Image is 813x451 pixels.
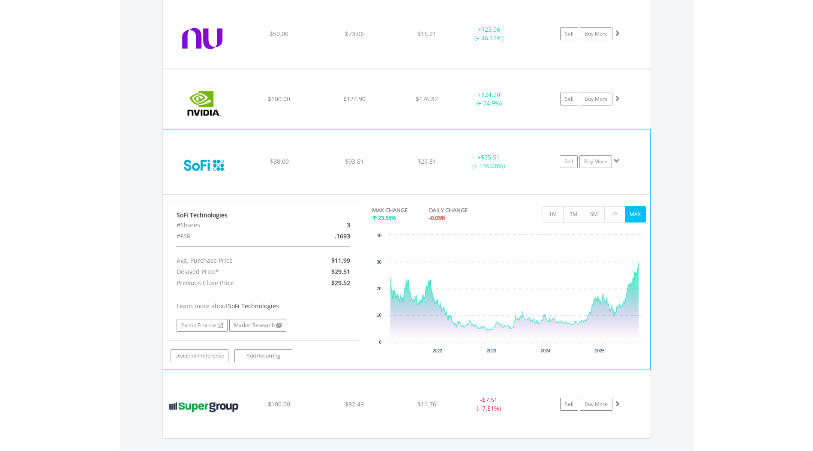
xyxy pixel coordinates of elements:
[177,211,351,219] div: SoFi Technologies
[378,214,396,222] span: 23.56%
[379,340,381,345] text: 0
[170,231,294,242] div: #FSR
[580,27,612,40] a: Buy More
[270,157,289,165] span: $38.00
[167,80,241,126] img: EQU.US.NVDA.png
[170,266,294,277] div: Delayed Price*
[331,268,350,276] span: $29.51
[167,381,241,436] img: EQU.US.SGHC.png
[229,319,286,332] a: Market Research
[170,219,294,231] div: #Shares
[294,231,357,242] div: .1693
[429,206,498,214] div: DAILY CHANGE
[170,277,294,289] div: Previous Close Price
[481,90,500,99] span: $24.90
[377,260,382,265] text: 30
[234,349,292,362] a: Add Recurring
[580,93,612,105] a: Buy More
[372,206,408,214] div: MAX CHANGE
[560,27,578,40] a: Sell
[294,219,357,231] div: 3
[268,400,290,408] span: $100.00
[541,349,551,353] text: 2024
[595,349,605,353] text: 2025
[377,313,382,318] text: 10
[457,396,522,413] div: - (- 7.51%)
[377,286,382,291] text: 20
[481,25,500,33] span: $23.06
[560,93,578,105] a: Sell
[417,30,436,38] span: $16.21
[372,231,646,359] div: Chart. Highcharts interactive chart.
[343,95,366,103] span: $124.90
[345,157,364,165] span: $93.51
[372,231,645,359] svg: Interactive chart
[580,398,612,411] a: Buy More
[563,206,584,222] button: 3M
[171,349,228,362] a: Dividend Preference
[560,398,578,411] a: Sell
[270,30,288,38] span: $50.00
[482,396,498,404] span: $7.51
[487,349,497,353] text: 2023
[429,214,446,222] span: -0.05%
[456,153,521,170] div: + (+ 146.08%)
[177,319,228,332] a: Yahoo Finance
[604,206,625,222] button: 1Y
[177,302,351,310] div: Learn more about
[416,95,438,103] span: $176.82
[579,155,612,168] a: Buy More
[433,349,443,353] text: 2022
[167,10,241,67] img: EQU.US.NU.png
[268,95,290,103] span: $100.00
[417,157,436,165] span: $29.51
[457,90,522,108] div: + (+ 24.9%)
[417,400,436,408] span: $11.76
[560,155,578,168] a: Sell
[457,25,522,42] div: + (+ 46.12%)
[168,140,241,192] img: EQU.US.SOFI.png
[345,400,364,408] span: $92.49
[481,153,500,161] span: $55.51
[584,206,605,222] button: 6M
[331,279,350,287] span: $29.52
[377,233,382,238] text: 40
[345,30,364,38] span: $73.06
[170,255,294,266] div: Avg. Purchase Price
[543,206,564,222] button: 1M
[625,206,646,222] button: MAX
[228,302,279,310] span: SoFi Technologies
[331,256,350,265] span: $11.99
